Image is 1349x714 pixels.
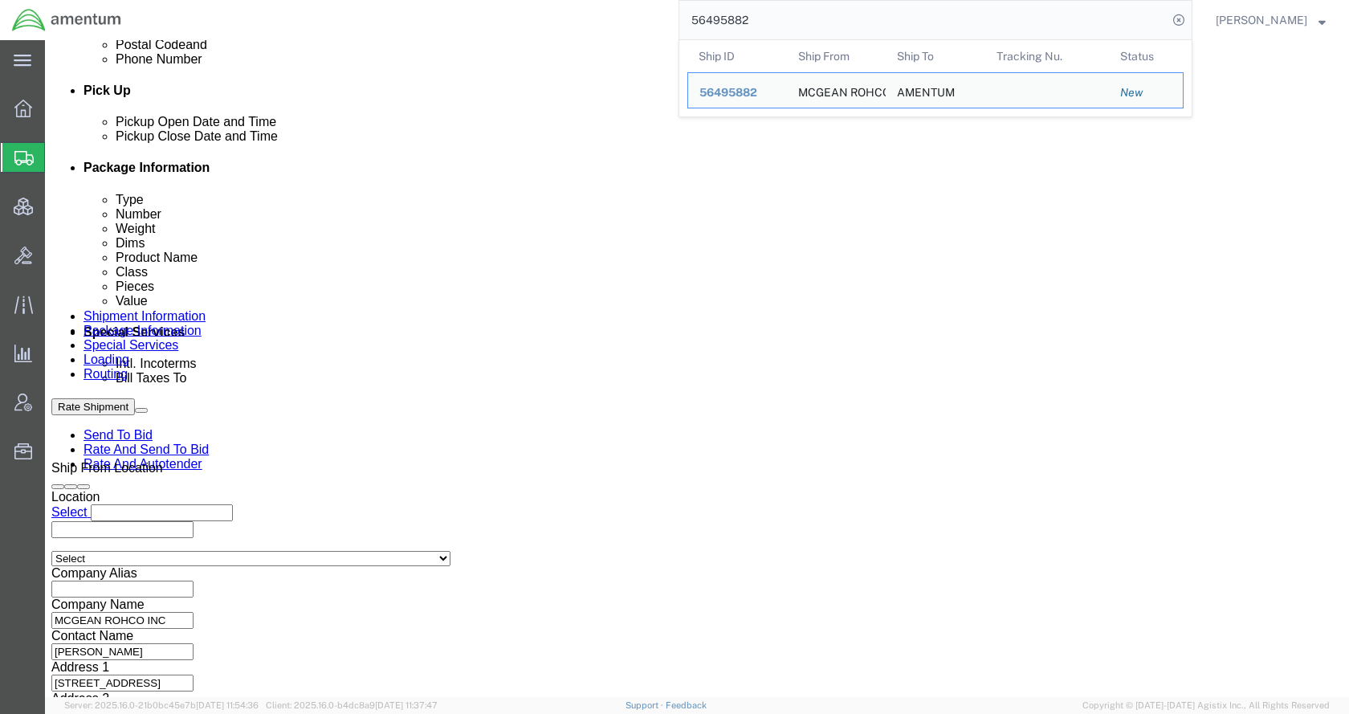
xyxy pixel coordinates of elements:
[787,40,886,72] th: Ship From
[1082,699,1330,712] span: Copyright © [DATE]-[DATE] Agistix Inc., All Rights Reserved
[666,700,707,710] a: Feedback
[266,700,438,710] span: Client: 2025.16.0-b4dc8a9
[64,700,259,710] span: Server: 2025.16.0-21b0bc45e7b
[985,40,1110,72] th: Tracking Nu.
[626,700,666,710] a: Support
[1109,40,1184,72] th: Status
[699,86,757,99] span: 56495882
[1216,11,1307,29] span: Kent Gilman
[11,8,122,32] img: logo
[196,700,259,710] span: [DATE] 11:54:36
[897,73,955,108] div: AMENTUM
[798,73,875,108] div: MCGEAN ROHCO INC
[699,84,776,101] div: 56495882
[45,40,1349,697] iframe: FS Legacy Container
[886,40,985,72] th: Ship To
[375,700,438,710] span: [DATE] 11:37:47
[679,1,1168,39] input: Search for shipment number, reference number
[687,40,787,72] th: Ship ID
[1215,10,1327,30] button: [PERSON_NAME]
[1120,84,1172,101] div: New
[687,40,1192,116] table: Search Results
